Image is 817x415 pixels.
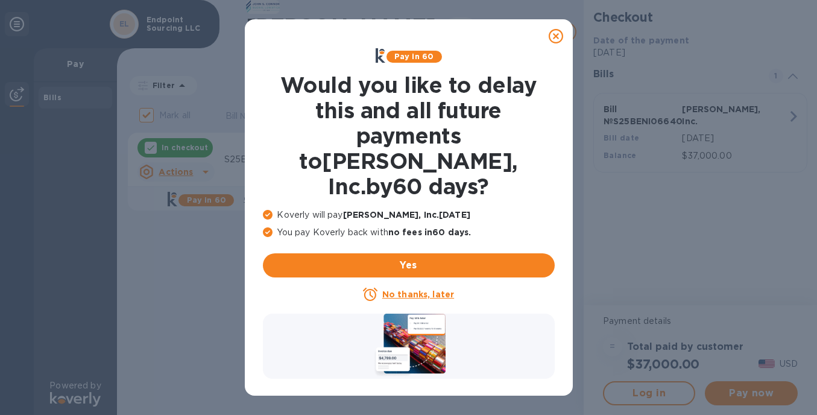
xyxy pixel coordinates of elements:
[263,253,555,277] button: Yes
[394,52,434,61] b: Pay in 60
[263,209,555,221] p: Koverly will pay
[382,290,454,299] u: No thanks, later
[273,258,545,273] span: Yes
[388,227,471,237] b: no fees in 60 days .
[263,72,555,199] h1: Would you like to delay this and all future payments to [PERSON_NAME], Inc. by 60 days ?
[343,210,470,220] b: [PERSON_NAME], Inc. [DATE]
[263,226,555,239] p: You pay Koverly back with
